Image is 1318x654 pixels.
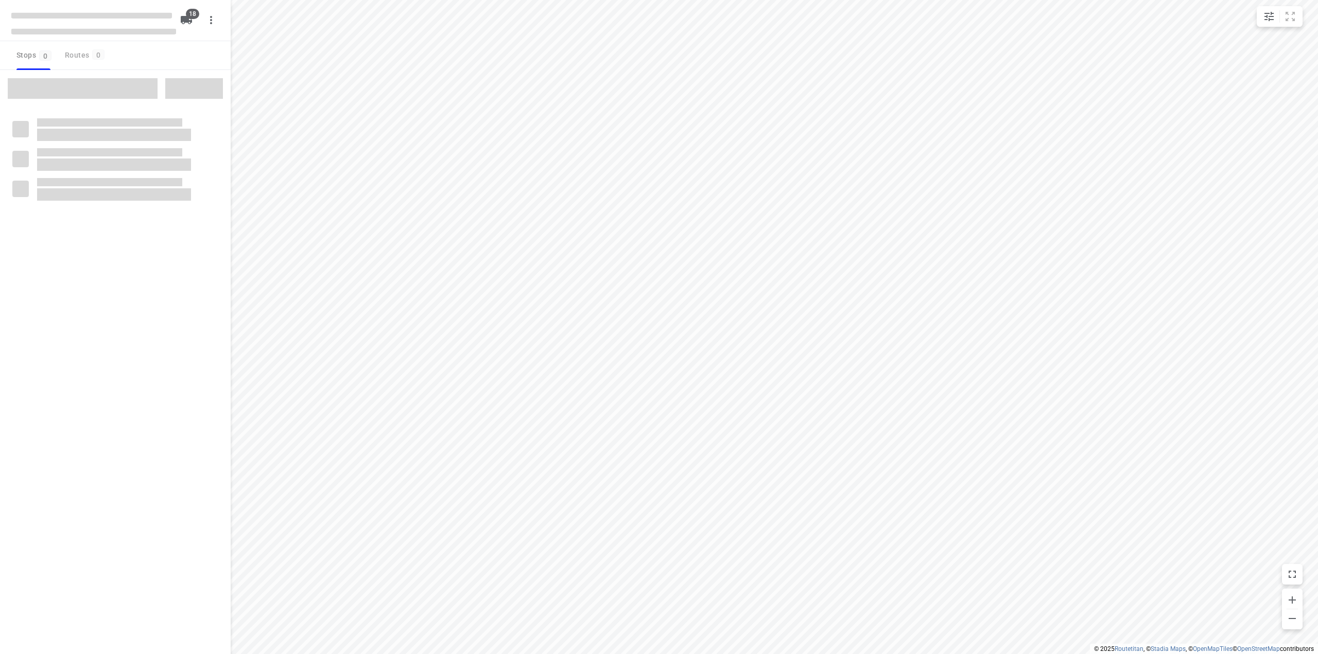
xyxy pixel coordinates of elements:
[1237,645,1280,652] a: OpenStreetMap
[1151,645,1186,652] a: Stadia Maps
[1193,645,1233,652] a: OpenMapTiles
[1094,645,1314,652] li: © 2025 , © , © © contributors
[1257,6,1303,27] div: small contained button group
[1115,645,1143,652] a: Routetitan
[1259,6,1279,27] button: Map settings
